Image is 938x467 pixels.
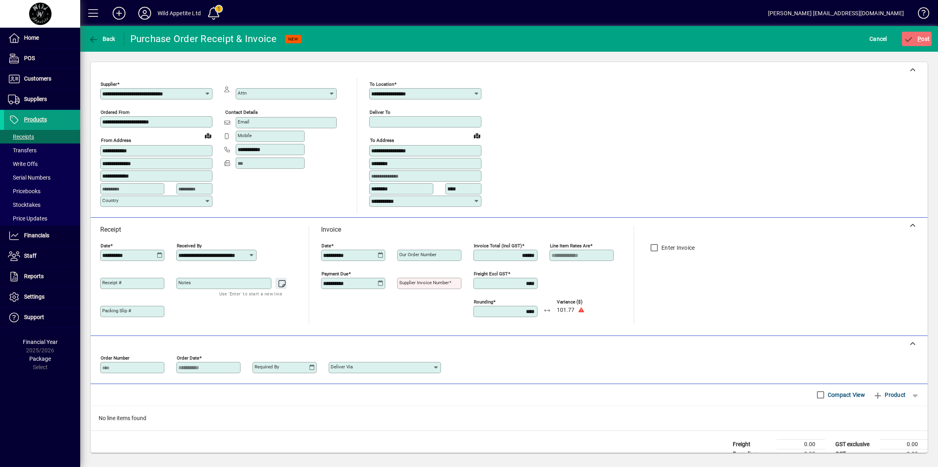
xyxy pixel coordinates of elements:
[768,7,904,20] div: [PERSON_NAME] [EMAIL_ADDRESS][DOMAIN_NAME]
[130,32,277,45] div: Purchase Order Receipt & Invoice
[24,232,49,239] span: Financials
[8,188,40,194] span: Pricebooks
[24,75,51,82] span: Customers
[4,28,80,48] a: Home
[23,339,58,345] span: Financial Year
[474,243,522,249] mat-label: Invoice Total (incl GST)
[102,198,118,203] mat-label: Country
[4,69,80,89] a: Customers
[177,243,202,249] mat-label: Received by
[288,36,298,42] span: NEW
[4,49,80,69] a: POS
[8,174,51,181] span: Serial Numbers
[4,171,80,184] a: Serial Numbers
[87,32,117,46] button: Back
[321,271,348,277] mat-label: Payment due
[660,244,695,252] label: Enter Invoice
[8,202,40,208] span: Stocktakes
[238,119,249,125] mat-label: Email
[370,81,394,87] mat-label: To location
[132,6,158,20] button: Profile
[869,32,887,45] span: Cancel
[238,133,252,138] mat-label: Mobile
[80,32,124,46] app-page-header-button: Back
[831,439,879,449] td: GST exclusive
[4,226,80,246] a: Financials
[24,116,47,123] span: Products
[4,130,80,144] a: Receipts
[826,391,865,399] label: Compact View
[24,273,44,279] span: Reports
[399,252,437,257] mat-label: Our order number
[4,144,80,157] a: Transfers
[106,6,132,20] button: Add
[102,280,121,285] mat-label: Receipt #
[474,299,493,305] mat-label: Rounding
[24,253,36,259] span: Staff
[8,215,47,222] span: Price Updates
[729,449,777,459] td: Rounding
[4,307,80,328] a: Support
[24,34,39,41] span: Home
[24,55,35,61] span: POS
[101,81,117,87] mat-label: Supplier
[4,184,80,198] a: Pricebooks
[879,439,928,449] td: 0.00
[471,129,483,142] a: View on map
[474,271,508,277] mat-label: Freight excl GST
[331,364,353,370] mat-label: Deliver via
[29,356,51,362] span: Package
[4,246,80,266] a: Staff
[557,299,605,305] span: Variance ($)
[399,280,449,285] mat-label: Supplier invoice number
[24,314,44,320] span: Support
[255,364,279,370] mat-label: Required by
[550,243,590,249] mat-label: Line item rates are
[102,308,131,313] mat-label: Packing Slip #
[219,289,282,298] mat-hint: Use 'Enter' to start a new line
[777,449,825,459] td: 0.00
[4,267,80,287] a: Reports
[370,109,390,115] mat-label: Deliver To
[4,198,80,212] a: Stocktakes
[8,147,36,154] span: Transfers
[557,307,574,313] span: 101.77
[321,243,331,249] mat-label: Date
[879,449,928,459] td: 0.00
[24,96,47,102] span: Suppliers
[4,89,80,109] a: Suppliers
[729,439,777,449] td: Freight
[912,2,928,28] a: Knowledge Base
[869,388,910,402] button: Product
[101,355,129,361] mat-label: Order number
[4,212,80,225] a: Price Updates
[8,133,34,140] span: Receipts
[4,287,80,307] a: Settings
[177,355,199,361] mat-label: Order date
[89,36,115,42] span: Back
[101,109,129,115] mat-label: Ordered from
[202,129,214,142] a: View on map
[101,243,110,249] mat-label: Date
[867,32,889,46] button: Cancel
[91,406,928,431] div: No line items found
[238,90,247,96] mat-label: Attn
[904,36,930,42] span: ost
[918,36,921,42] span: P
[8,161,38,167] span: Write Offs
[158,7,201,20] div: Wild Appetite Ltd
[178,280,191,285] mat-label: Notes
[4,157,80,171] a: Write Offs
[902,32,932,46] button: Post
[24,293,44,300] span: Settings
[831,449,879,459] td: GST
[777,439,825,449] td: 0.00
[873,388,906,401] span: Product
